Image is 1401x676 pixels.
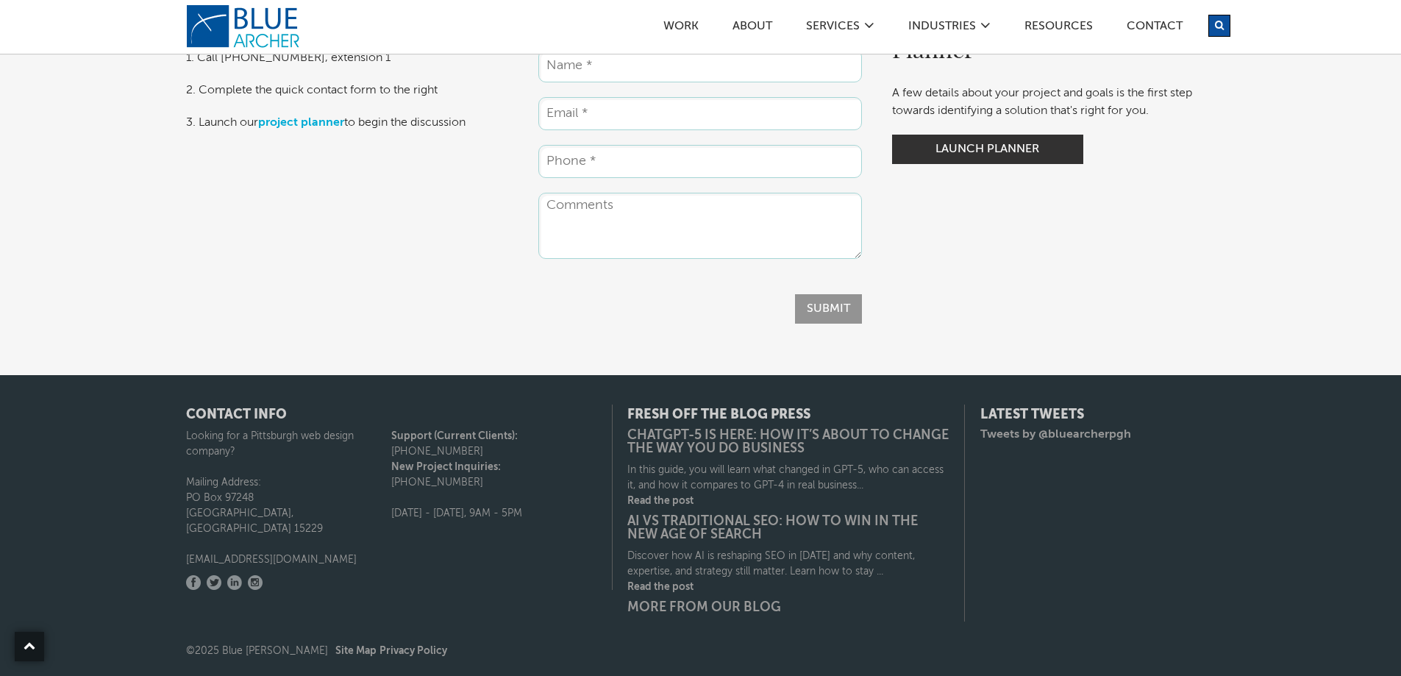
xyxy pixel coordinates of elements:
p: [PHONE_NUMBER] [391,460,597,491]
p: In this guide, you will learn what changed in GPT-5, who can access it, and how it compares to GP... [627,463,950,494]
h4: Latest Tweets [980,408,1216,421]
p: [DATE] - [DATE], 9AM - 5PM [391,506,597,522]
a: Tweets by @bluearcherpgh [980,429,1131,441]
a: Work [663,21,699,36]
a: Industries [908,21,977,36]
p: 3. Launch our to begin the discussion [186,114,510,132]
a: Read the post [627,580,950,595]
span: ©2025 Blue [PERSON_NAME] [186,646,447,656]
h4: Fresh Off the Blog Press [627,408,950,421]
p: Looking for a Pittsburgh web design company? [186,429,392,460]
a: AI vs Traditional SEO: How to Win in the New Age of Search [627,515,950,541]
a: Resources [1024,21,1094,36]
a: SERVICES [805,21,860,36]
a: More from our blog [627,601,950,614]
a: logo [186,4,304,49]
a: Contact [1126,21,1183,36]
a: project planner [258,117,344,129]
a: Privacy Policy [379,646,447,656]
a: Site Map [335,646,377,656]
p: [PHONE_NUMBER] [391,429,597,460]
a: Launch Planner [892,135,1083,164]
strong: Support (Current Clients): [391,431,518,441]
a: ABOUT [732,21,773,36]
p: A few details about your project and goals is the first step towards identifying a solution that'... [892,85,1216,120]
a: Facebook [186,575,201,590]
a: LinkedIn [227,575,242,590]
input: Phone * [538,145,862,178]
p: [EMAIL_ADDRESS][DOMAIN_NAME] [186,552,392,568]
a: Twitter [207,575,221,590]
p: 2. Complete the quick contact form to the right [186,82,510,99]
p: Discover how AI is reshaping SEO in [DATE] and why content, expertise, and strategy still matter.... [627,549,950,580]
strong: New Project Inquiries: [391,462,501,472]
h4: CONTACT INFO [186,408,597,421]
input: Submit [795,294,862,324]
p: 1. Call [PHONE_NUMBER], extension 1 [186,49,510,67]
input: Email * [538,97,862,130]
a: ChatGPT-5 is Here: How It’s About to Change the Way You Do Business [627,429,950,455]
input: Name * [538,49,862,82]
a: Read the post [627,494,950,509]
p: Mailing Address: PO Box 97248 [GEOGRAPHIC_DATA], [GEOGRAPHIC_DATA] 15229 [186,475,392,537]
a: Instagram [248,575,263,590]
